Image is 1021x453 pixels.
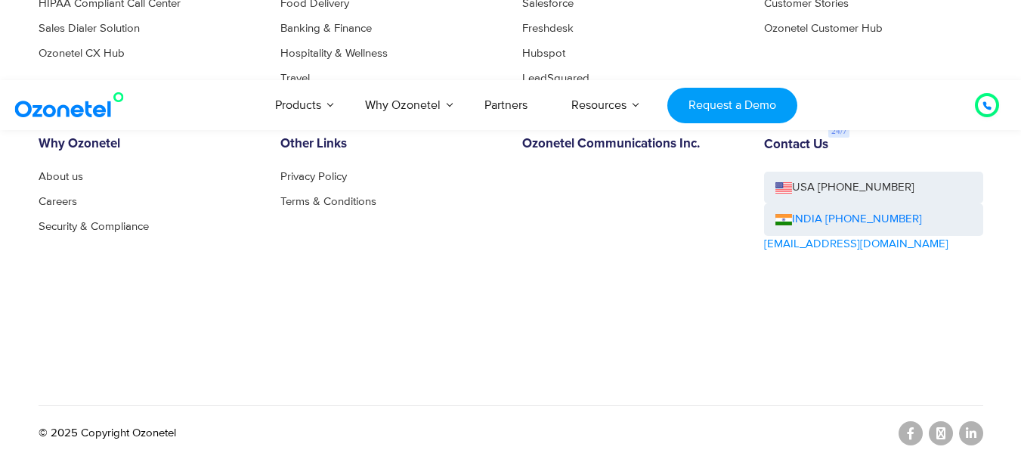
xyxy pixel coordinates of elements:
[39,137,258,152] h6: Why Ozonetel
[39,221,149,232] a: Security & Compliance
[549,80,648,130] a: Resources
[39,48,125,59] a: Ozonetel CX Hub
[764,236,948,253] a: [EMAIL_ADDRESS][DOMAIN_NAME]
[463,80,549,130] a: Partners
[522,73,589,84] a: LeadSquared
[280,48,388,59] a: Hospitality & Wellness
[39,196,77,207] a: Careers
[280,23,372,34] a: Banking & Finance
[343,80,463,130] a: Why Ozonetel
[764,172,983,204] a: USA [PHONE_NUMBER]
[522,137,741,152] h6: Ozonetel Communications Inc.
[522,23,574,34] a: Freshdesk
[764,23,883,34] a: Ozonetel Customer Hub
[39,425,176,442] p: © 2025 Copyright Ozonetel
[280,171,347,182] a: Privacy Policy
[775,182,792,194] img: us-flag.png
[775,214,792,225] img: ind-flag.png
[280,73,310,84] a: Travel
[775,211,922,228] a: INDIA [PHONE_NUMBER]
[764,138,828,153] h6: Contact Us
[522,48,565,59] a: Hubspot
[280,196,376,207] a: Terms & Conditions
[280,137,500,152] h6: Other Links
[667,88,797,123] a: Request a Demo
[253,80,343,130] a: Products
[39,171,83,182] a: About us
[39,23,140,34] a: Sales Dialer Solution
